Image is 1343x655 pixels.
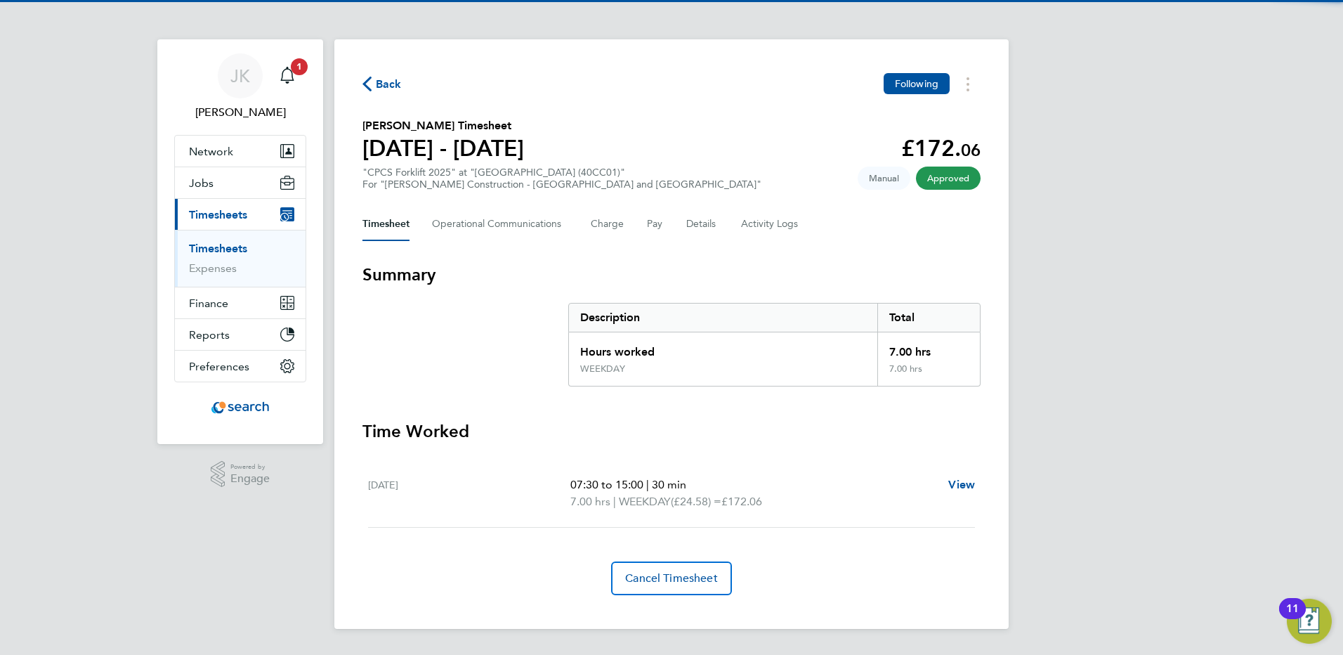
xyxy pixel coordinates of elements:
h3: Summary [362,264,981,286]
button: Charge [591,207,624,241]
div: Hours worked [569,332,877,363]
span: Powered by [230,461,270,473]
button: Timesheets [175,199,306,230]
button: Reports [175,319,306,350]
a: Powered byEngage [211,461,270,488]
button: Back [362,75,402,93]
span: (£24.58) = [671,495,721,508]
span: 06 [961,140,981,160]
button: Finance [175,287,306,318]
span: | [646,478,649,491]
a: Go to home page [174,396,306,419]
span: 7.00 hrs [570,495,610,508]
span: Reports [189,328,230,342]
span: 1 [291,58,308,75]
span: This timesheet has been approved. [916,167,981,190]
span: Preferences [189,360,249,373]
h2: [PERSON_NAME] Timesheet [362,117,524,134]
span: Back [376,76,402,93]
div: Total [877,304,980,332]
div: [DATE] [368,476,570,510]
button: Pay [647,207,664,241]
button: Operational Communications [432,207,568,241]
section: Timesheet [362,264,981,595]
button: Timesheet [362,207,410,241]
span: This timesheet was manually created. [858,167,910,190]
span: WEEKDAY [619,493,671,510]
div: 7.00 hrs [877,363,980,386]
div: For "[PERSON_NAME] Construction - [GEOGRAPHIC_DATA] and [GEOGRAPHIC_DATA]" [362,179,761,190]
a: View [948,476,975,493]
span: Jobs [189,176,214,190]
span: Cancel Timesheet [625,571,718,585]
span: Timesheets [189,208,247,221]
span: Engage [230,473,270,485]
span: JK [230,67,250,85]
span: Following [895,77,938,90]
button: Timesheets Menu [955,73,981,95]
a: 1 [273,53,301,98]
span: | [613,495,616,508]
div: 11 [1286,609,1299,627]
button: Open Resource Center, 11 new notifications [1287,599,1332,644]
a: Expenses [189,261,237,275]
app-decimal: £172. [901,135,981,162]
button: Jobs [175,167,306,198]
a: JK[PERSON_NAME] [174,53,306,121]
span: Finance [189,297,228,310]
div: Summary [568,303,981,387]
button: Activity Logs [741,207,800,241]
h1: [DATE] - [DATE] [362,134,524,162]
img: searchconsultancy-logo-retina.png [211,396,270,419]
button: Preferences [175,351,306,382]
div: Description [569,304,877,332]
nav: Main navigation [157,39,323,444]
div: 7.00 hrs [877,332,980,363]
span: View [948,478,975,491]
h3: Time Worked [362,420,981,443]
button: Cancel Timesheet [611,562,732,595]
span: £172.06 [721,495,762,508]
a: Timesheets [189,242,247,255]
div: Timesheets [175,230,306,287]
span: Network [189,145,233,158]
div: "CPCS Forklift 2025" at "[GEOGRAPHIC_DATA] (40CC01)" [362,167,761,190]
button: Details [686,207,719,241]
button: Following [884,73,950,94]
span: 07:30 to 15:00 [570,478,643,491]
button: Network [175,136,306,167]
span: 30 min [652,478,686,491]
div: WEEKDAY [580,363,625,375]
span: Joe Kynaston [174,104,306,121]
